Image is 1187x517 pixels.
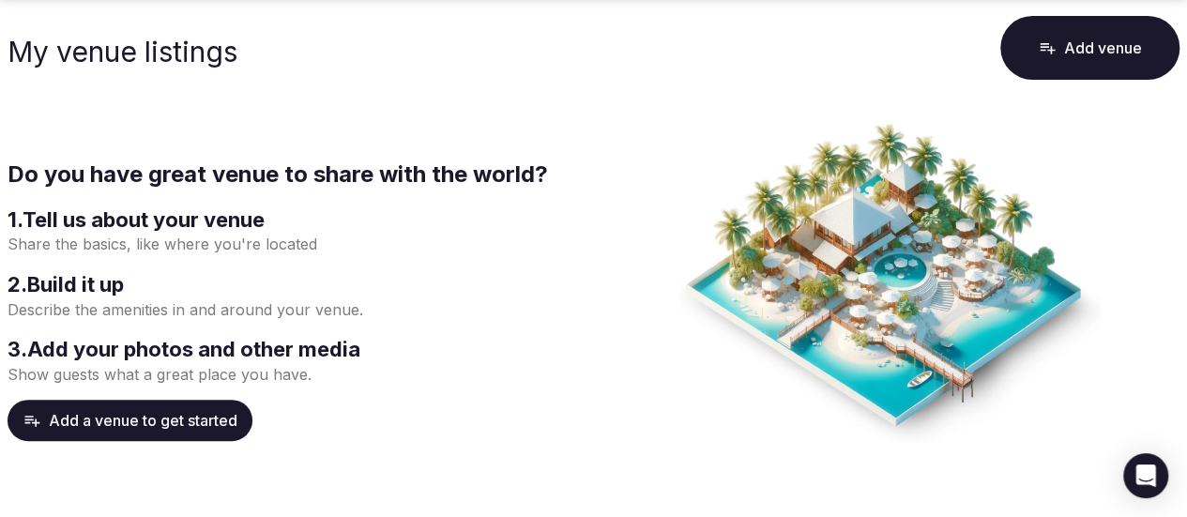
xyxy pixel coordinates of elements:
p: Share the basics, like where you're located [8,234,586,254]
button: Add venue [1000,16,1179,80]
p: Show guests what a great place you have. [8,364,586,385]
p: Describe the amenities in and around your venue. [8,299,586,320]
button: Add a venue to get started [8,400,252,441]
h3: 1 . Tell us about your venue [8,205,586,235]
h1: My venue listings [8,35,237,68]
img: Create venue [680,121,1101,444]
h3: 3 . Add your photos and other media [8,335,586,364]
h2: Do you have great venue to share with the world? [8,159,586,190]
div: Open Intercom Messenger [1123,453,1168,498]
h3: 2 . Build it up [8,270,586,299]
